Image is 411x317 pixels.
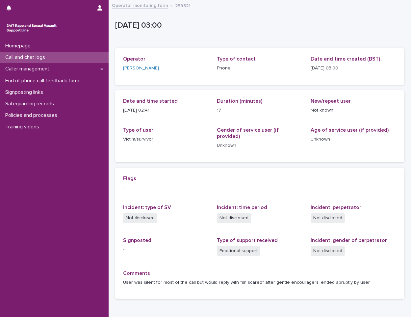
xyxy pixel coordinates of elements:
a: [PERSON_NAME] [123,65,159,72]
span: Date and time started [123,98,178,104]
img: rhQMoQhaT3yELyF149Cw [5,21,58,35]
span: Not disclosed [311,246,345,256]
span: Comments [123,271,150,276]
p: Unknown [311,136,397,143]
span: Incident: perpetrator [311,205,361,210]
span: Not disclosed [311,213,345,223]
span: Incident: type of SV [123,205,171,210]
p: Signposting links [3,89,48,95]
p: [DATE] 03:00 [311,65,397,72]
span: Type of support received [217,238,278,243]
p: 259321 [175,2,191,9]
a: Operator monitoring form [112,1,168,9]
p: Unknown [217,142,303,149]
span: Incident: gender of perpetrator [311,238,387,243]
p: [DATE] 02:41 [123,107,209,114]
span: Incident: time period [217,205,267,210]
p: [DATE] 03:00 [115,21,402,30]
p: Victim/survivor [123,136,209,143]
span: Date and time created (BST) [311,56,380,62]
p: Phone [217,65,303,72]
span: New/repeat user [311,98,351,104]
p: Caller management [3,66,55,72]
p: Homepage [3,43,36,49]
p: 17 [217,107,303,114]
p: - [123,184,397,191]
span: Not disclosed [217,213,251,223]
p: Training videos [3,124,44,130]
span: Flags [123,176,136,181]
p: Call and chat logs [3,54,50,61]
p: Safeguarding records [3,101,59,107]
p: - [123,246,209,253]
span: Duration (minutes) [217,98,262,104]
p: Not known [311,107,397,114]
span: Age of service user (if provided) [311,127,389,133]
p: End of phone call feedback form [3,78,85,84]
p: User was silent for most of the call but would reply with "im scared" after gentle encouragers, e... [123,279,397,286]
span: Signposted [123,238,151,243]
span: Not disclosed [123,213,157,223]
span: Emotional support [217,246,260,256]
p: Policies and processes [3,112,63,119]
span: Gender of service user (if provided) [217,127,279,139]
span: Operator [123,56,145,62]
span: Type of user [123,127,153,133]
span: Type of contact [217,56,256,62]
